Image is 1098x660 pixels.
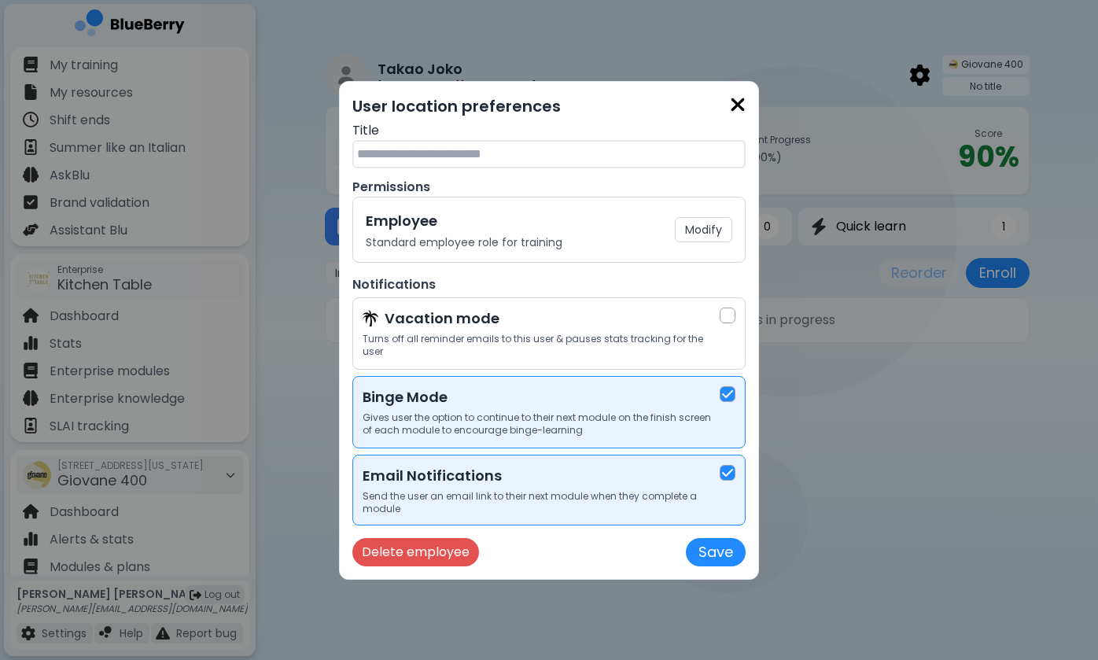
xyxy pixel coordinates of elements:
[385,308,499,330] h3: Vacation mode
[686,538,746,566] button: Save
[352,94,746,118] p: User location preferences
[352,275,746,294] p: Notifications
[722,466,733,479] img: check
[352,538,479,566] button: Delete employee
[363,333,720,358] p: Turns off all reminder emails to this user & pauses stats tracking for the user
[366,210,562,232] h3: Employee
[675,217,732,242] button: Modify
[730,94,746,116] img: close icon
[363,490,720,515] p: Send the user an email link to their next module when they complete a module
[352,178,746,197] p: Permissions
[363,310,378,326] img: vacation icon
[366,235,562,249] p: Standard employee role for training
[722,388,733,400] img: check
[352,121,746,140] p: Title
[363,411,720,437] p: Gives user the option to continue to their next module on the finish screen of each module to enc...
[363,465,720,487] h3: Email Notifications
[363,386,720,408] h3: Binge Mode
